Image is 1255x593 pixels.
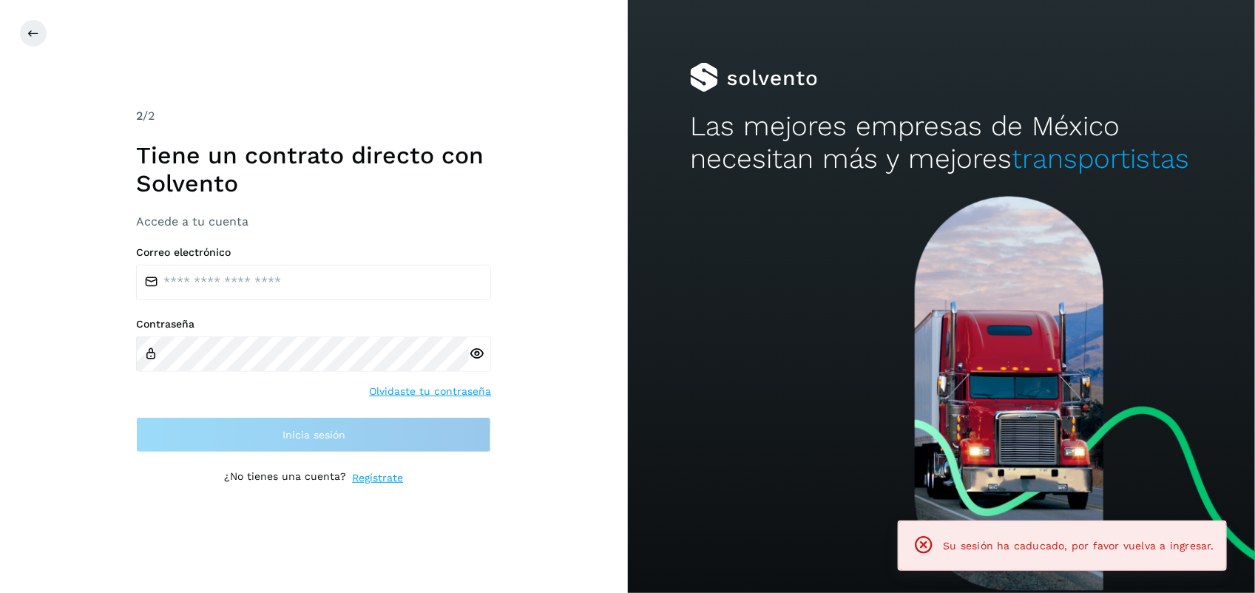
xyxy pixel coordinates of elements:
[136,246,491,259] label: Correo electrónico
[136,141,491,198] h1: Tiene un contrato directo con Solvento
[136,107,491,125] div: /2
[136,214,491,228] h3: Accede a tu cuenta
[352,470,403,486] a: Regístrate
[136,417,491,453] button: Inicia sesión
[224,470,346,486] p: ¿No tienes una cuenta?
[369,384,491,399] a: Olvidaste tu contraseña
[944,540,1214,552] span: Su sesión ha caducado, por favor vuelva a ingresar.
[1012,143,1189,174] span: transportistas
[136,109,143,123] span: 2
[136,318,491,331] label: Contraseña
[283,430,345,440] span: Inicia sesión
[690,110,1192,176] h2: Las mejores empresas de México necesitan más y mejores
